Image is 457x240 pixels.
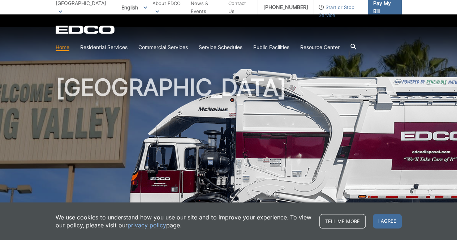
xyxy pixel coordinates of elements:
[56,43,69,51] a: Home
[319,214,366,228] a: Tell me more
[138,43,188,51] a: Commercial Services
[116,1,152,13] span: English
[373,214,402,228] span: I agree
[300,43,340,51] a: Resource Center
[56,25,116,34] a: EDCD logo. Return to the homepage.
[56,76,402,234] h1: [GEOGRAPHIC_DATA]
[80,43,128,51] a: Residential Services
[128,221,166,229] a: privacy policy
[56,213,312,229] p: We use cookies to understand how you use our site and to improve your experience. To view our pol...
[199,43,242,51] a: Service Schedules
[253,43,289,51] a: Public Facilities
